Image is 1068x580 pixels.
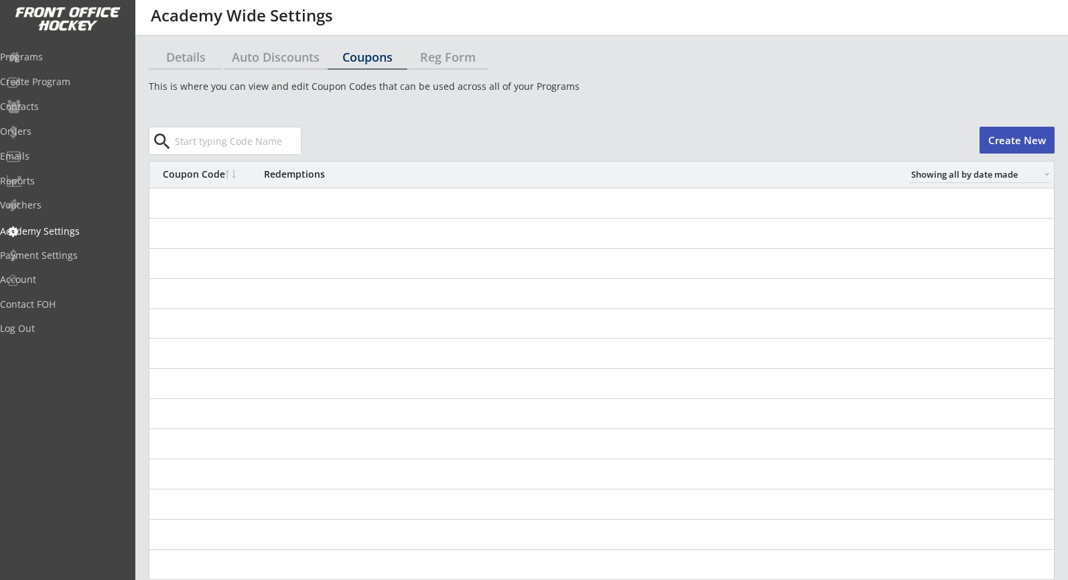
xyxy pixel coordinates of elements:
div: Coupons [328,51,407,63]
input: Start typing Code Name [172,127,301,154]
div: This is where you can view and edit Coupon Codes that can be used across all of your Programs [149,80,1055,93]
button: search [151,131,173,152]
div: Auto Discounts [224,51,328,63]
button: Create New [980,127,1055,154]
div: Redemptions [264,170,325,179]
div: Coupon Code [163,170,257,179]
div: Reg Form [408,51,488,63]
div: Details [149,51,222,63]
